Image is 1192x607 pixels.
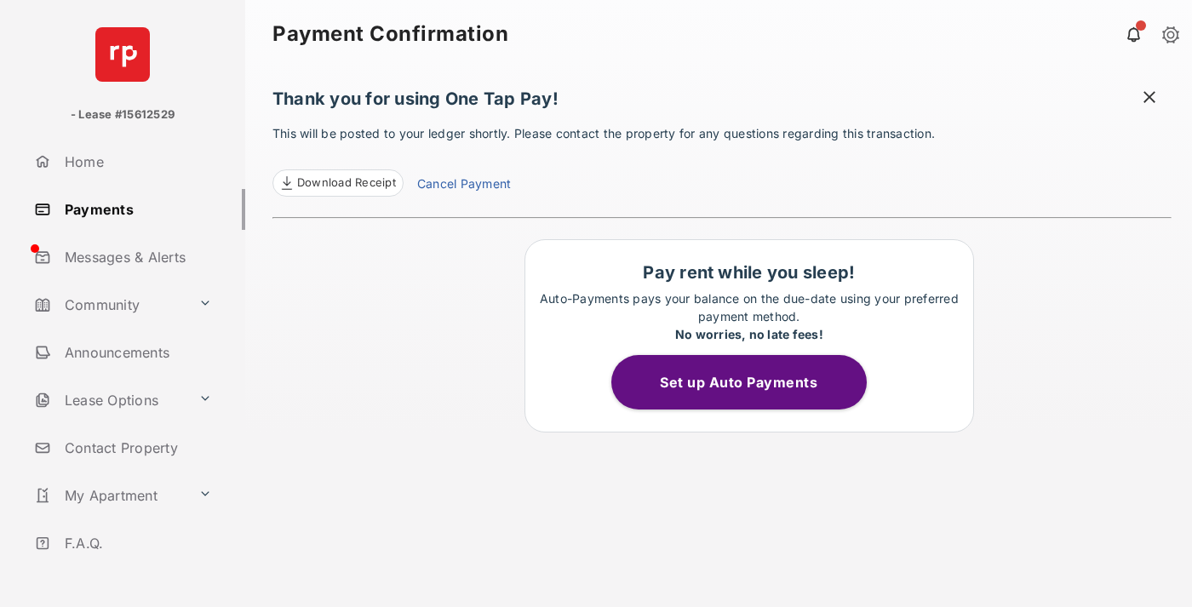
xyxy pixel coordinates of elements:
strong: Payment Confirmation [272,24,508,44]
p: This will be posted to your ledger shortly. Please contact the property for any questions regardi... [272,124,1172,197]
span: Download Receipt [297,175,396,192]
a: My Apartment [27,475,192,516]
img: svg+xml;base64,PHN2ZyB4bWxucz0iaHR0cDovL3d3dy53My5vcmcvMjAwMC9zdmciIHdpZHRoPSI2NCIgaGVpZ2h0PSI2NC... [95,27,150,82]
a: Messages & Alerts [27,237,245,278]
a: Home [27,141,245,182]
a: Download Receipt [272,169,404,197]
a: Set up Auto Payments [611,374,887,391]
a: F.A.Q. [27,523,245,564]
a: Community [27,284,192,325]
p: Auto-Payments pays your balance on the due-date using your preferred payment method. [534,289,965,343]
a: Contact Property [27,427,245,468]
div: No worries, no late fees! [534,325,965,343]
a: Lease Options [27,380,192,421]
a: Announcements [27,332,245,373]
h1: Pay rent while you sleep! [534,262,965,283]
a: Cancel Payment [417,175,511,197]
a: Payments [27,189,245,230]
h1: Thank you for using One Tap Pay! [272,89,1172,117]
p: - Lease #15612529 [71,106,175,123]
button: Set up Auto Payments [611,355,867,409]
